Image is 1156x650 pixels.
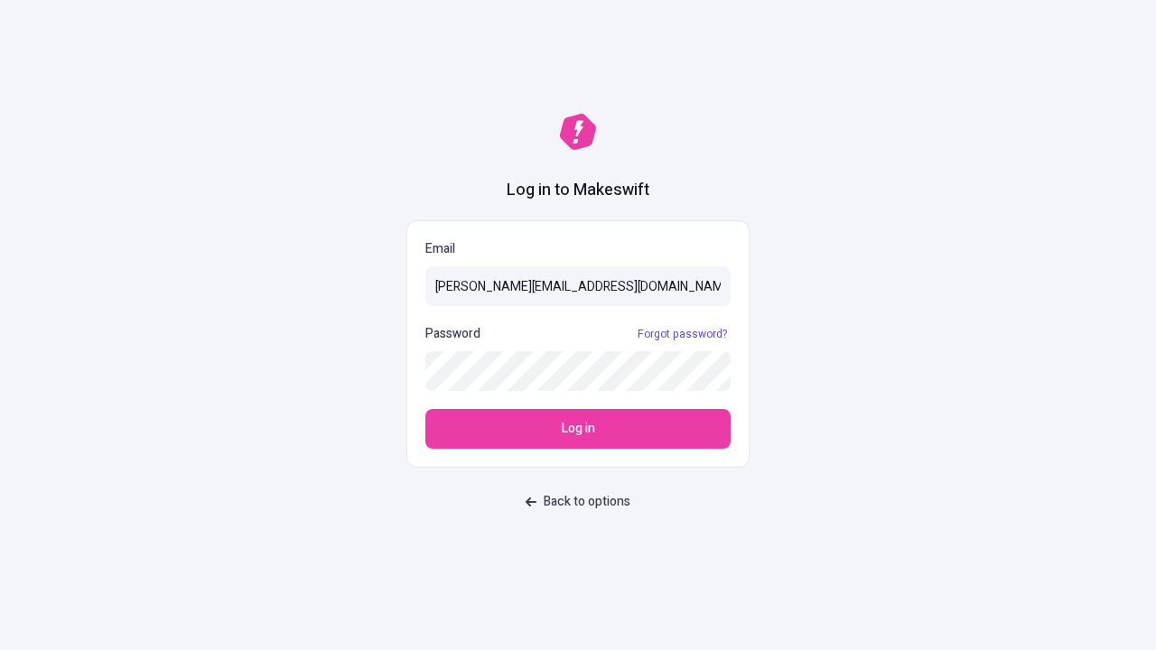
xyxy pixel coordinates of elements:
[562,419,595,439] span: Log in
[507,179,649,202] h1: Log in to Makeswift
[425,409,731,449] button: Log in
[425,266,731,306] input: Email
[515,486,641,518] button: Back to options
[425,324,480,344] p: Password
[544,492,630,512] span: Back to options
[425,239,731,259] p: Email
[634,327,731,341] a: Forgot password?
